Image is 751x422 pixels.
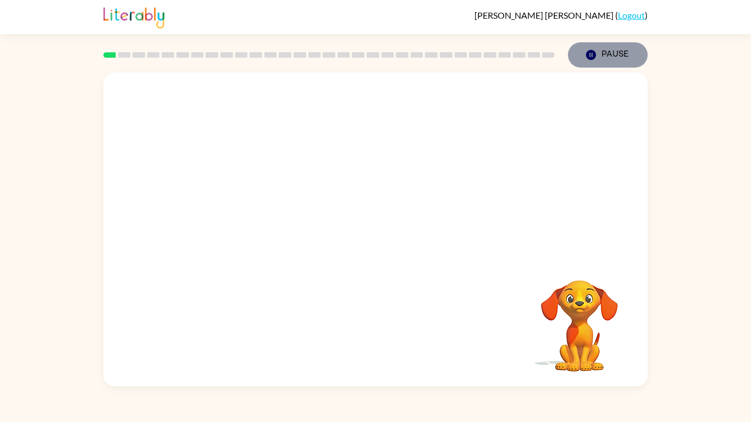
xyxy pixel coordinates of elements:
img: Literably [103,4,164,29]
video: Your browser must support playing .mp4 files to use Literably. Please try using another browser. [524,263,634,373]
a: Logout [618,10,645,20]
div: ( ) [474,10,648,20]
button: Pause [568,42,648,68]
span: [PERSON_NAME] [PERSON_NAME] [474,10,615,20]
